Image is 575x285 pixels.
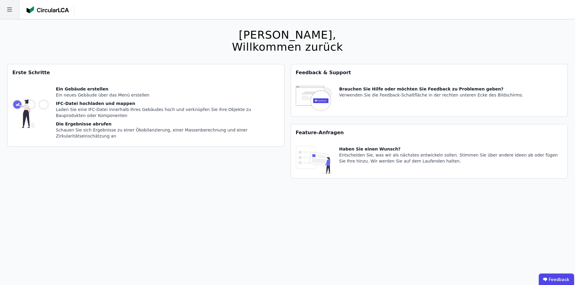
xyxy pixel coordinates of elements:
div: Verwenden Sie die Feedback-Schaltfläche in der rechten unteren Ecke des Bildschirms. [339,92,523,98]
img: Concular [27,6,69,13]
div: Die Ergebnisse abrufen [56,121,280,127]
div: Feature-Anfragen [291,124,568,141]
div: Haben Sie einen Wunsch? [339,146,563,152]
div: Entscheiden Sie, was wir als nächstes entwickeln sollen. Stimmen Sie über andere Ideen ab oder fü... [339,152,563,164]
div: Ein Gebäude erstellen [56,86,280,92]
div: Erste Schritte [8,64,284,81]
div: Ein neues Gebäude über das Menü erstellen [56,92,280,98]
img: feedback-icon-HCTs5lye.svg [296,86,332,112]
img: feature_request_tile-UiXE1qGU.svg [296,146,332,173]
div: Willkommen zurück [232,41,343,53]
div: Schauen Sie sich Ergebnisse zu einer Ökobilanzierung, einer Massenberechnung und einer Zirkularit... [56,127,280,139]
div: [PERSON_NAME], [232,29,343,41]
img: getting_started_tile-DrF_GRSv.svg [12,86,49,141]
div: Laden Sie eine IFC-Datei innerhalb Ihres Gebäudes hoch und verknüpfen Sie ihre Objekte zu Bauprod... [56,106,280,119]
div: IFC-Datei hochladen und mappen [56,100,280,106]
div: Brauchen Sie Hilfe oder möchten Sie Feedback zu Problemen geben? [339,86,523,92]
div: Feedback & Support [291,64,568,81]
